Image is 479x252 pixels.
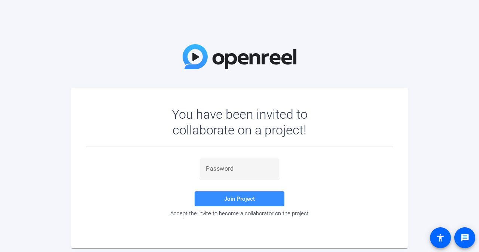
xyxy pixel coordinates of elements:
[224,195,255,202] span: Join Project
[206,164,273,173] input: Password
[183,44,296,69] img: OpenReel Logo
[195,191,284,206] button: Join Project
[436,233,445,242] mat-icon: accessibility
[86,210,393,217] div: Accept the invite to become a collaborator on the project
[460,233,469,242] mat-icon: message
[150,106,329,138] div: You have been invited to collaborate on a project!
